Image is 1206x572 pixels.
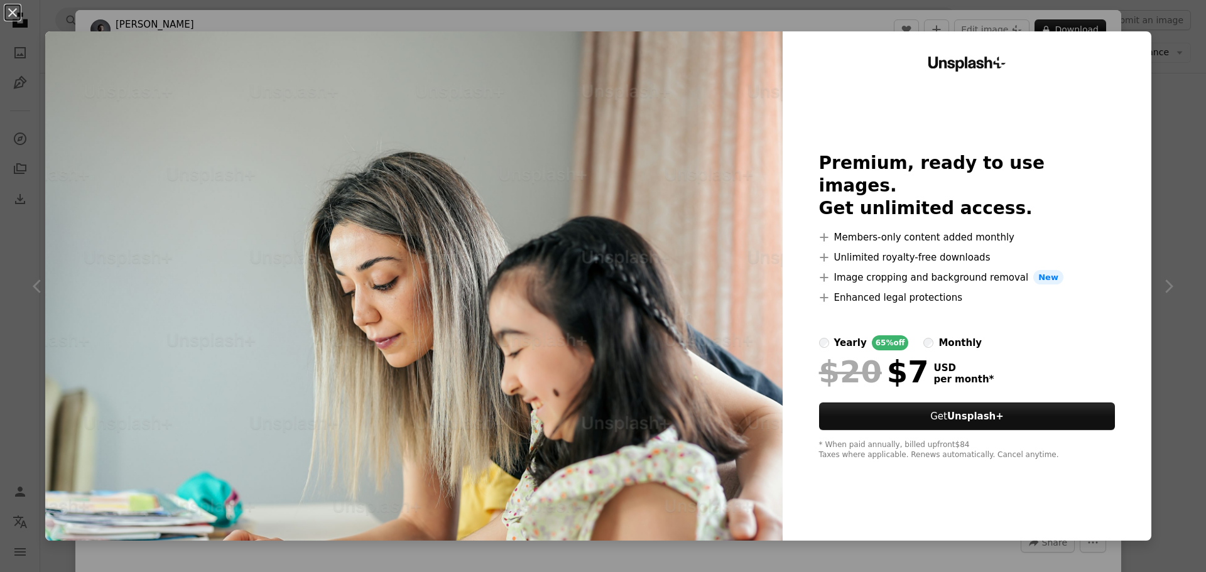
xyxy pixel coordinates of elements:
strong: Unsplash+ [947,411,1004,422]
li: Members-only content added monthly [819,230,1116,245]
h2: Premium, ready to use images. Get unlimited access. [819,152,1116,220]
span: per month * [934,374,994,385]
li: Enhanced legal protections [819,290,1116,305]
span: New [1033,270,1063,285]
div: * When paid annually, billed upfront $84 Taxes where applicable. Renews automatically. Cancel any... [819,440,1116,460]
input: monthly [923,338,933,348]
div: yearly [834,335,867,350]
span: USD [934,362,994,374]
div: 65% off [872,335,909,350]
input: yearly65%off [819,338,829,348]
li: Unlimited royalty-free downloads [819,250,1116,265]
div: $7 [819,355,929,388]
li: Image cropping and background removal [819,270,1116,285]
div: monthly [938,335,982,350]
button: GetUnsplash+ [819,402,1116,430]
span: $20 [819,355,882,388]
